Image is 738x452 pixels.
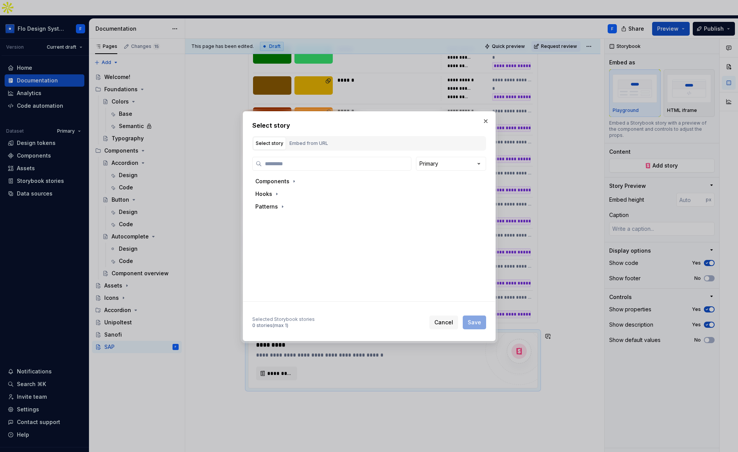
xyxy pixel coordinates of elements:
div: Components [255,178,289,185]
button: Cancel [429,316,458,329]
div: Patterns [255,203,278,210]
div: Select story [256,140,283,147]
div: 0 stories (max 1) [252,322,315,329]
div: Hooks [255,190,272,198]
span: Cancel [434,319,453,326]
h2: Select story [252,121,486,130]
div: Selected Storybook stories [252,316,315,322]
div: Embed from URL [289,140,328,147]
